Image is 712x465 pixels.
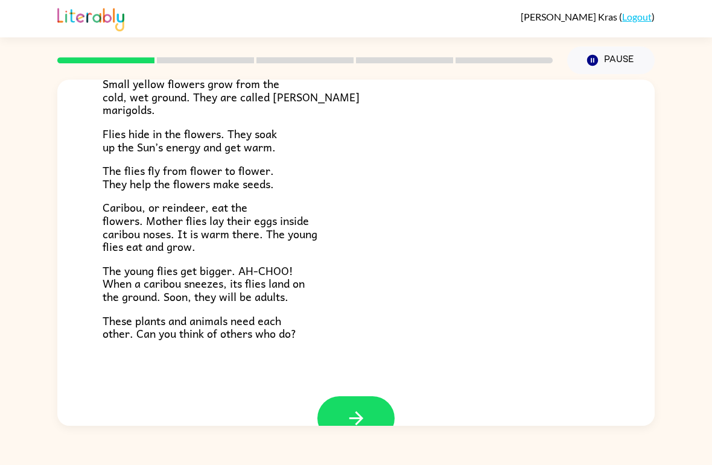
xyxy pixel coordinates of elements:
[103,162,274,192] span: The flies fly from flower to flower. They help the flowers make seeds.
[103,75,360,118] span: Small yellow flowers grow from the cold, wet ground. They are called [PERSON_NAME] marigolds.
[103,125,277,156] span: Flies hide in the flowers. They soak up the Sun’s energy and get warm.
[103,312,296,343] span: These plants and animals need each other. Can you think of others who do?
[567,46,655,74] button: Pause
[103,198,317,255] span: Caribou, or reindeer, eat the flowers. Mother flies lay their eggs inside caribou noses. It is wa...
[622,11,652,22] a: Logout
[57,5,124,31] img: Literably
[103,262,305,305] span: The young flies get bigger. AH-CHOO! When a caribou sneezes, its flies land on the ground. Soon, ...
[521,11,655,22] div: ( )
[521,11,619,22] span: [PERSON_NAME] Kras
